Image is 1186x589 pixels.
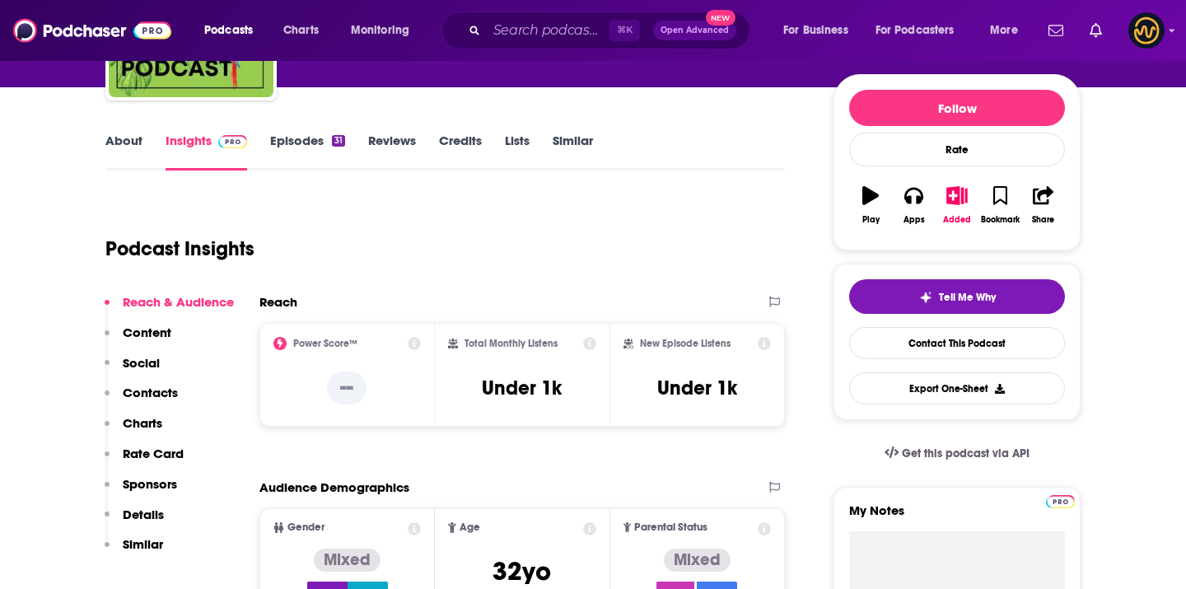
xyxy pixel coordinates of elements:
[123,355,160,371] p: Social
[13,15,171,46] img: Podchaser - Follow, Share and Rate Podcasts
[218,135,247,148] img: Podchaser Pro
[943,215,971,225] div: Added
[123,385,178,400] p: Contacts
[293,338,357,349] h2: Power Score™
[368,133,416,171] a: Reviews
[1042,16,1070,44] a: Show notifications dropdown
[664,549,731,572] div: Mixed
[902,446,1030,460] span: Get this podcast via API
[640,338,731,349] h2: New Episode Listens
[919,291,932,304] img: tell me why sparkle
[351,19,409,42] span: Monitoring
[849,372,1065,404] button: Export One-Sheet
[849,90,1065,126] button: Follow
[457,12,766,49] div: Search podcasts, credits, & more...
[123,325,171,340] p: Content
[482,376,562,400] h3: Under 1k
[706,10,735,26] span: New
[505,133,530,171] a: Lists
[105,325,171,355] button: Content
[1022,175,1065,235] button: Share
[978,175,1021,235] button: Bookmark
[105,415,162,446] button: Charts
[193,17,274,44] button: open menu
[487,17,609,44] input: Search podcasts, credits, & more...
[283,19,319,42] span: Charts
[327,372,367,404] p: --
[166,133,247,171] a: InsightsPodchaser Pro
[939,291,996,304] span: Tell Me Why
[862,215,880,225] div: Play
[123,294,234,310] p: Reach & Audience
[105,133,142,171] a: About
[849,279,1065,314] button: tell me why sparkleTell Me Why
[204,19,253,42] span: Podcasts
[105,536,163,567] button: Similar
[1046,495,1075,508] img: Podchaser Pro
[772,17,869,44] button: open menu
[105,507,164,537] button: Details
[123,476,177,492] p: Sponsors
[657,376,737,400] h3: Under 1k
[871,433,1043,474] a: Get this podcast via API
[904,215,925,225] div: Apps
[123,446,184,461] p: Rate Card
[653,21,736,40] button: Open AdvancedNew
[123,536,163,552] p: Similar
[123,507,164,522] p: Details
[990,19,1018,42] span: More
[460,522,480,533] span: Age
[1083,16,1109,44] a: Show notifications dropdown
[634,522,707,533] span: Parental Status
[553,133,593,171] a: Similar
[105,476,177,507] button: Sponsors
[1032,215,1054,225] div: Share
[783,19,848,42] span: For Business
[609,20,640,41] span: ⌘ K
[661,26,729,35] span: Open Advanced
[892,175,935,235] button: Apps
[259,294,297,310] h2: Reach
[105,446,184,476] button: Rate Card
[105,236,254,261] h1: Podcast Insights
[270,133,345,171] a: Episodes31
[1128,12,1165,49] img: User Profile
[1046,493,1075,508] a: Pro website
[259,479,409,495] h2: Audience Demographics
[849,175,892,235] button: Play
[978,17,1039,44] button: open menu
[865,17,978,44] button: open menu
[1128,12,1165,49] span: Logged in as LowerStreet
[287,522,325,533] span: Gender
[105,294,234,325] button: Reach & Audience
[981,215,1020,225] div: Bookmark
[875,19,955,42] span: For Podcasters
[849,503,1065,531] label: My Notes
[273,17,329,44] a: Charts
[314,549,381,572] div: Mixed
[936,175,978,235] button: Added
[439,133,482,171] a: Credits
[465,338,558,349] h2: Total Monthly Listens
[339,17,431,44] button: open menu
[105,385,178,415] button: Contacts
[1128,12,1165,49] button: Show profile menu
[105,355,160,386] button: Social
[123,415,162,431] p: Charts
[849,327,1065,359] a: Contact This Podcast
[493,555,551,587] span: 32 yo
[332,135,345,147] div: 31
[849,133,1065,166] div: Rate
